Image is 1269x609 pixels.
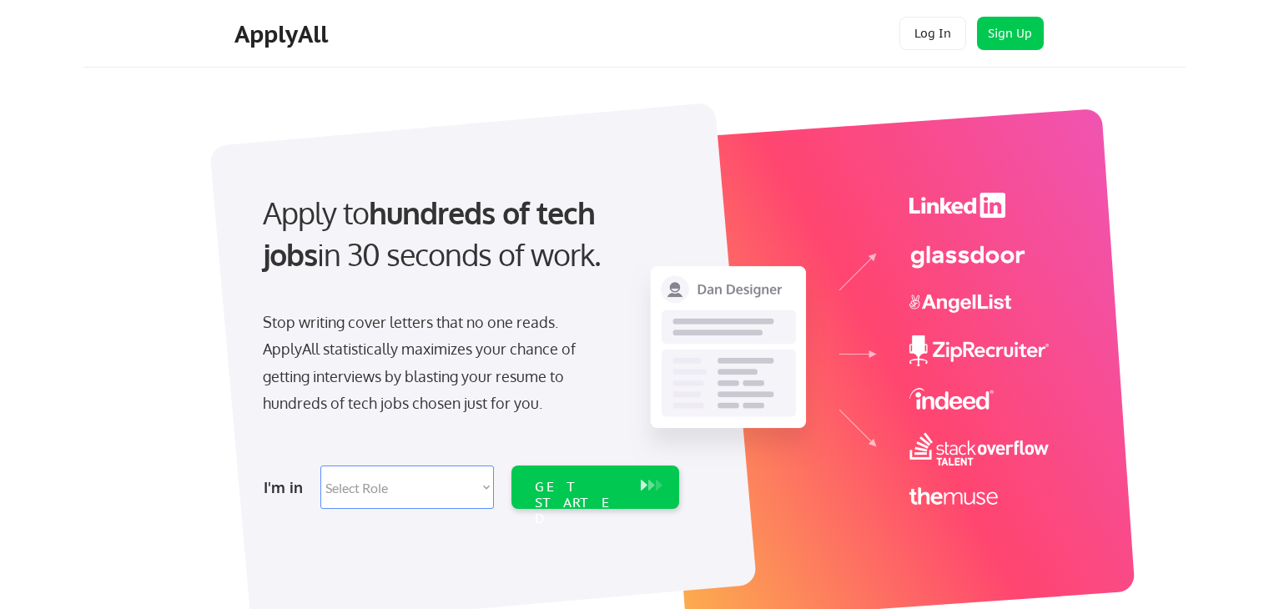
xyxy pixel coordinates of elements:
[234,20,333,48] div: ApplyAll
[263,192,672,276] div: Apply to in 30 seconds of work.
[899,17,966,50] button: Log In
[264,474,310,501] div: I'm in
[535,479,624,527] div: GET STARTED
[263,194,602,273] strong: hundreds of tech jobs
[977,17,1044,50] button: Sign Up
[263,309,606,417] div: Stop writing cover letters that no one reads. ApplyAll statistically maximizes your chance of get...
